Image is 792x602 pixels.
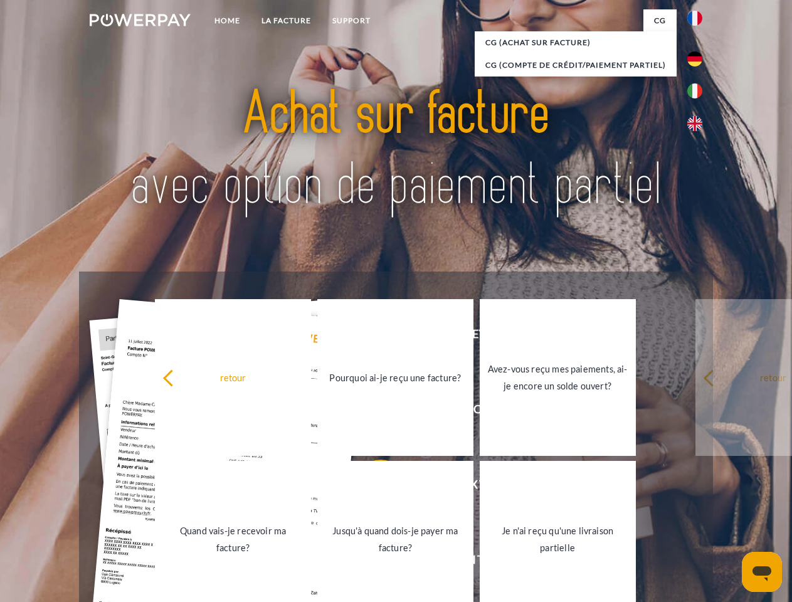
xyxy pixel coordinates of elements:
[687,51,702,66] img: de
[90,14,191,26] img: logo-powerpay-white.svg
[480,299,636,456] a: Avez-vous reçu mes paiements, ai-je encore un solde ouvert?
[325,522,466,556] div: Jusqu'à quand dois-je payer ma facture?
[687,83,702,98] img: it
[742,552,782,592] iframe: Bouton de lancement de la fenêtre de messagerie
[687,11,702,26] img: fr
[475,54,677,77] a: CG (Compte de crédit/paiement partiel)
[251,9,322,32] a: LA FACTURE
[643,9,677,32] a: CG
[162,522,304,556] div: Quand vais-je recevoir ma facture?
[162,369,304,386] div: retour
[120,60,672,240] img: title-powerpay_fr.svg
[322,9,381,32] a: Support
[687,116,702,131] img: en
[487,522,628,556] div: Je n'ai reçu qu'une livraison partielle
[204,9,251,32] a: Home
[325,369,466,386] div: Pourquoi ai-je reçu une facture?
[487,361,628,394] div: Avez-vous reçu mes paiements, ai-je encore un solde ouvert?
[475,31,677,54] a: CG (achat sur facture)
